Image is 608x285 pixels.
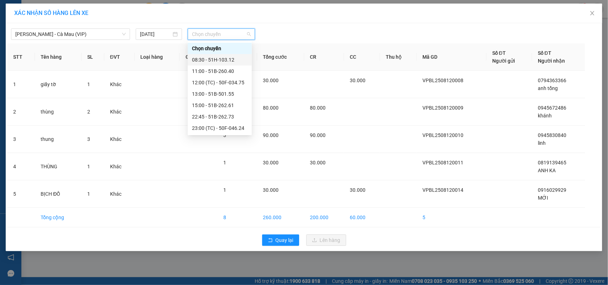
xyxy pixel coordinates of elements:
[192,44,248,52] div: Chọn chuyến
[263,160,279,165] span: 30.000
[35,153,82,180] td: THÙNG
[180,43,218,71] th: Ghi chú
[422,78,463,83] span: VPBL2508120008
[263,132,279,138] span: 90.000
[7,43,35,71] th: STT
[14,10,88,16] span: XÁC NHẬN SỐ HÀNG LÊN XE
[422,160,463,165] span: VPBL2508120011
[135,43,180,71] th: Loại hàng
[192,67,248,75] div: 11:00 - 51B-260.40
[104,180,135,208] td: Khác
[257,43,304,71] th: Tổng cước
[67,26,298,35] li: Hotline: 02839552959
[192,29,250,39] span: Chọn chuyến
[276,236,293,244] span: Quay lại
[310,160,326,165] span: 30.000
[262,234,299,246] button: rollbackQuay lại
[192,90,248,98] div: 13:00 - 51B-501.55
[35,180,82,208] td: BỊCH ĐỒ
[538,105,566,111] span: 0945672486
[224,132,227,138] span: 3
[218,208,258,227] td: 8
[304,208,344,227] td: 200.000
[7,153,35,180] td: 4
[310,105,326,111] span: 80.000
[7,126,35,153] td: 3
[417,43,487,71] th: Mã GD
[192,79,248,86] div: 12:00 (TC) - 50F-034.75
[538,132,566,138] span: 0945830840
[263,187,279,193] span: 30.000
[192,56,248,64] div: 08:30 - 51H-103.12
[188,43,252,54] div: Chọn chuyến
[538,160,566,165] span: 0819139465
[224,160,227,165] span: 1
[87,164,90,169] span: 1
[104,126,135,153] td: Khác
[538,50,551,56] span: Số ĐT
[104,43,135,71] th: ĐVT
[380,43,417,71] th: Thu hộ
[350,78,365,83] span: 30.000
[9,9,45,44] img: logo.jpg
[140,30,171,38] input: 12/08/2025
[7,98,35,126] td: 2
[538,168,556,173] span: ANH KA
[422,132,463,138] span: VPBL2508120010
[538,187,566,193] span: 0916029929
[35,208,82,227] td: Tổng cộng
[538,195,548,201] span: MỚI
[35,98,82,126] td: thùng
[35,71,82,98] td: giấy tờ
[263,78,279,83] span: 30.000
[344,208,380,227] td: 60.000
[304,43,344,71] th: CR
[257,208,304,227] td: 260.000
[310,132,326,138] span: 90.000
[422,187,463,193] span: VPBL2508120014
[192,101,248,109] div: 15:00 - 51B-262.61
[7,180,35,208] td: 5
[9,52,124,63] b: GỬI : VP [PERSON_NAME]
[192,113,248,121] div: 22:45 - 51B-262.73
[268,238,273,243] span: rollback
[87,191,90,197] span: 1
[344,43,380,71] th: CC
[35,43,82,71] th: Tên hàng
[422,105,463,111] span: VPBL2508120009
[15,29,126,39] span: Hồ Chí Minh - Cà Mau (VIP)
[582,4,602,23] button: Close
[492,58,515,64] span: Người gửi
[67,17,298,26] li: 26 Phó Cơ Điều, Phường 12
[35,126,82,153] td: thung
[538,58,565,64] span: Người nhận
[492,50,506,56] span: Số ĐT
[538,85,558,91] span: anh tổng
[192,124,248,132] div: 23:00 (TC) - 50F-046.24
[350,187,365,193] span: 30.000
[589,10,595,16] span: close
[7,71,35,98] td: 1
[538,140,546,146] span: linh
[104,153,135,180] td: Khác
[263,105,279,111] span: 80.000
[87,81,90,87] span: 1
[82,43,104,71] th: SL
[417,208,487,227] td: 5
[306,234,346,246] button: uploadLên hàng
[104,98,135,126] td: Khác
[104,71,135,98] td: Khác
[87,109,90,115] span: 2
[224,187,227,193] span: 1
[87,136,90,142] span: 3
[538,113,552,118] span: khánh
[538,78,566,83] span: 0794363366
